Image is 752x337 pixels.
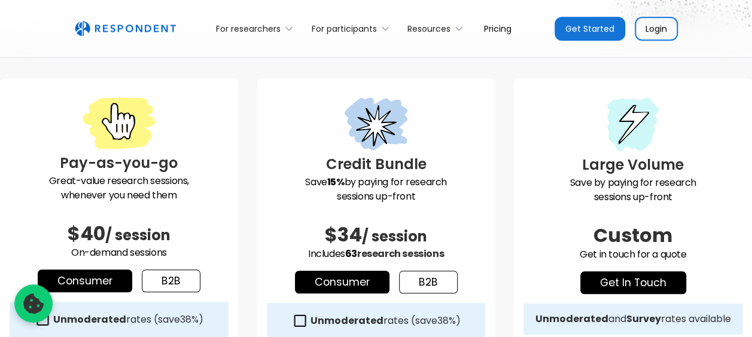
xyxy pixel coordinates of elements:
span: $40 [68,220,105,247]
a: get in touch [580,271,686,294]
div: Resources [401,14,474,42]
p: On-demand sessions [10,246,229,260]
p: Save by paying for research sessions up-front [267,175,486,204]
strong: Unmoderated [310,314,383,327]
h3: Pay-as-you-go [10,152,229,174]
span: $34 [325,221,362,248]
a: Consumer [38,269,132,292]
div: For researchers [216,23,281,35]
span: 63 [345,247,357,261]
span: 38% [437,314,456,327]
div: rates (save ) [310,315,461,327]
strong: Survey [626,312,661,326]
a: Get Started [555,17,625,41]
strong: 15% [327,175,345,189]
span: 38% [180,313,199,326]
p: Save by paying for research sessions up-front [523,176,742,204]
a: b2b [399,271,458,293]
p: Get in touch for a quote [523,247,742,262]
div: For participants [312,23,377,35]
span: Custom [593,222,672,249]
h3: Credit Bundle [267,154,486,175]
strong: Unmoderated [535,312,608,326]
span: research sessions [357,247,444,261]
a: Pricing [474,14,521,42]
span: / session [362,226,427,246]
div: For researchers [209,14,305,42]
h3: Large Volume [523,154,742,176]
img: Untitled UI logotext [75,21,176,36]
strong: Unmoderated [53,313,126,326]
span: / session [105,225,171,245]
div: Resources [407,23,450,35]
div: For participants [305,14,400,42]
div: and rates available [535,313,731,325]
p: Great-value research sessions, whenever you need them [10,174,229,203]
a: b2b [142,269,200,292]
a: Login [635,17,678,41]
p: Includes [267,247,486,261]
div: rates (save ) [53,314,203,326]
a: home [75,21,176,36]
a: Consumer [295,271,389,293]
